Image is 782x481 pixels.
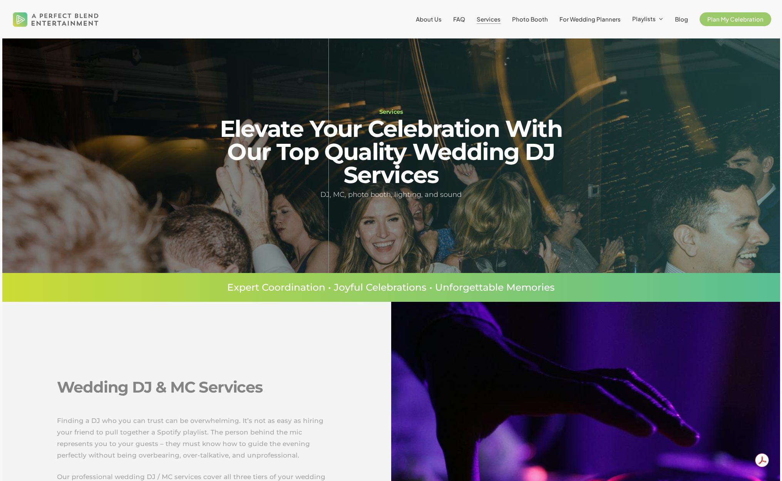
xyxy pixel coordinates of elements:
[675,15,688,23] span: Blog
[632,16,663,23] a: Playlists
[198,109,584,115] h1: Services
[700,16,771,22] a: Plan My Celebration
[477,15,501,23] span: Services
[198,189,584,200] h5: DJ, MC, photo booth, lighting, and sound
[416,15,442,23] span: About Us
[453,16,465,22] a: FAQ
[559,16,621,22] a: For Wedding Planners
[198,117,584,186] h2: Elevate Your Celebration With Our Top Quality Wedding DJ Services
[707,15,764,23] span: Plan My Celebration
[97,283,686,292] p: Expert Coordination • Joyful Celebrations • Unforgettable Memories
[477,16,501,22] a: Services
[632,15,656,22] span: Playlists
[559,15,621,23] span: For Wedding Planners
[57,378,337,397] h2: Wedding DJ & MC Services
[512,16,548,22] a: Photo Booth
[416,16,442,22] a: About Us
[11,5,101,33] img: A Perfect Blend Entertainment
[453,15,465,23] span: FAQ
[512,15,548,23] span: Photo Booth
[57,417,323,459] span: Finding a DJ who you can trust can be overwhelming. It’s not as easy as hiring your friend to pul...
[675,16,688,22] a: Blog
